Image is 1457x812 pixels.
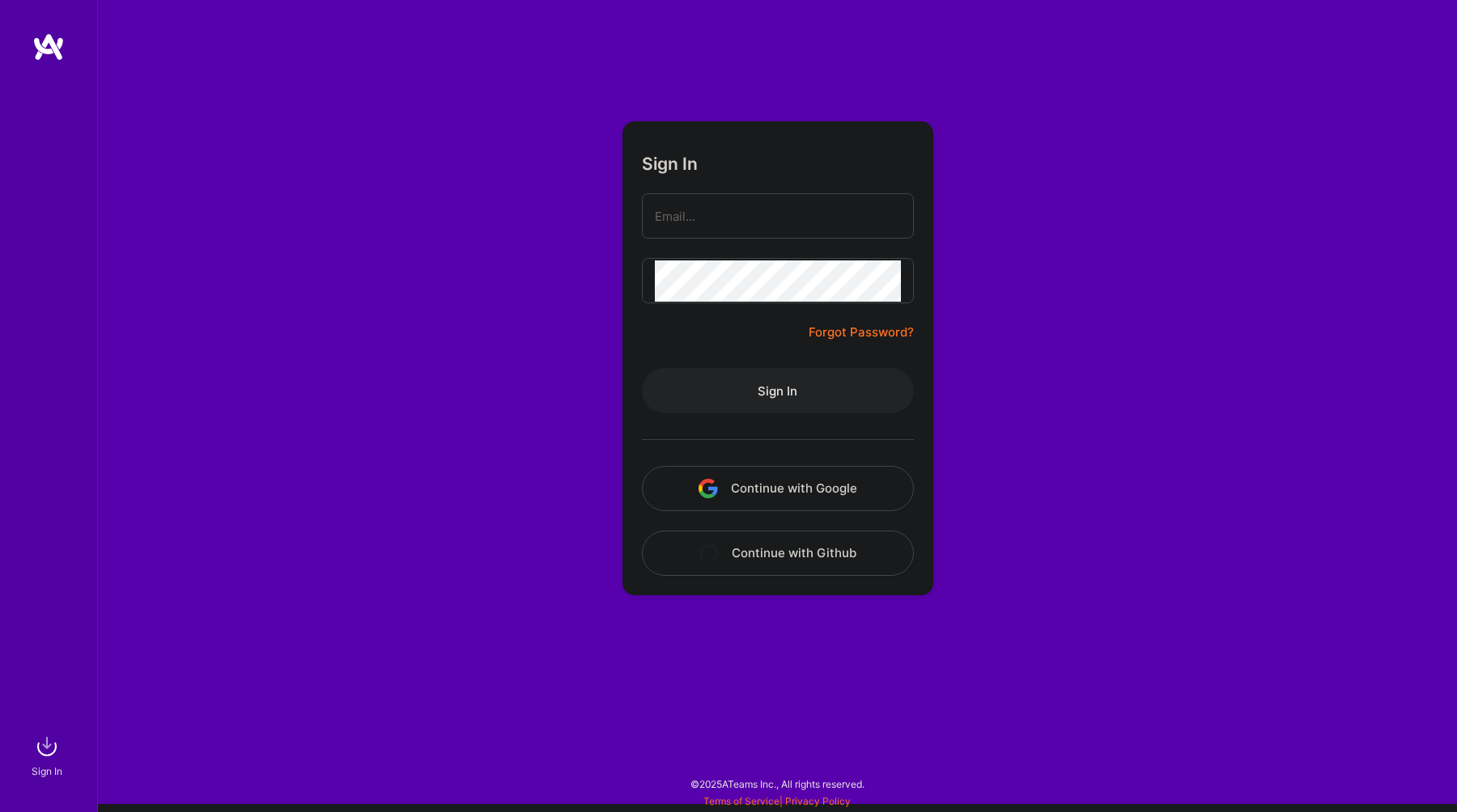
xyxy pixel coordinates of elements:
[699,543,719,563] img: icon
[642,368,914,413] button: Sign In
[32,32,65,61] img: logo
[32,763,62,780] div: Sign In
[785,795,851,807] a: Privacy Policy
[655,196,901,237] input: Email...
[642,531,914,576] button: Continue with Github
[703,795,851,807] span: |
[703,795,779,807] a: Terms of Service
[642,154,698,174] h3: Sign In
[34,730,63,780] a: sign inSign In
[642,466,914,511] button: Continue with Google
[97,763,1457,804] div: © 2025 ATeams Inc., All rights reserved.
[699,479,718,498] img: icon
[809,323,914,342] a: Forgot Password?
[31,730,63,763] img: sign in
